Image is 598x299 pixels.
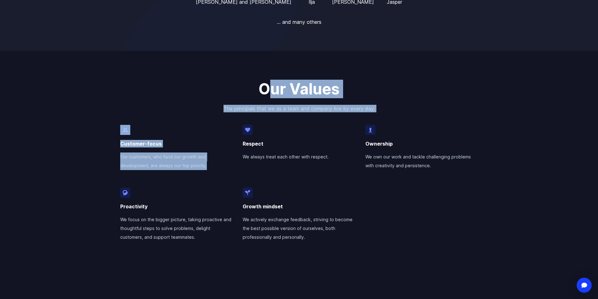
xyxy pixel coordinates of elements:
p: Growth mindset [243,198,355,210]
p: Customer-focus [120,135,233,147]
p: Our customers, who fund our growth and development, are always our top priority. [120,147,233,170]
img: Growth mindset [243,188,253,198]
img: Ownership [365,125,375,135]
p: Ownership [365,135,478,147]
img: Respect [243,125,253,135]
p: We always treat each other with respect. [243,147,355,161]
div: Open Intercom Messenger [577,278,592,293]
p: The principals that we as a team and company live by every day. [5,97,593,112]
p: Respect [243,135,355,147]
img: Proactivity [120,188,130,198]
img: Customer-focus [120,125,130,135]
p: We actively exchange feedback, striving to become the best possible version of ourselves, both pr... [243,210,355,242]
p: ... and many others [277,18,321,26]
p: We focus on the bigger picture, taking proactive and thoughtful steps to solve problems, delight ... [120,210,233,242]
p: We own our work and tackle challenging problems with creativity and persistence. [365,147,478,170]
p: Proactivity [120,198,233,210]
h2: Our Values [5,88,593,90]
